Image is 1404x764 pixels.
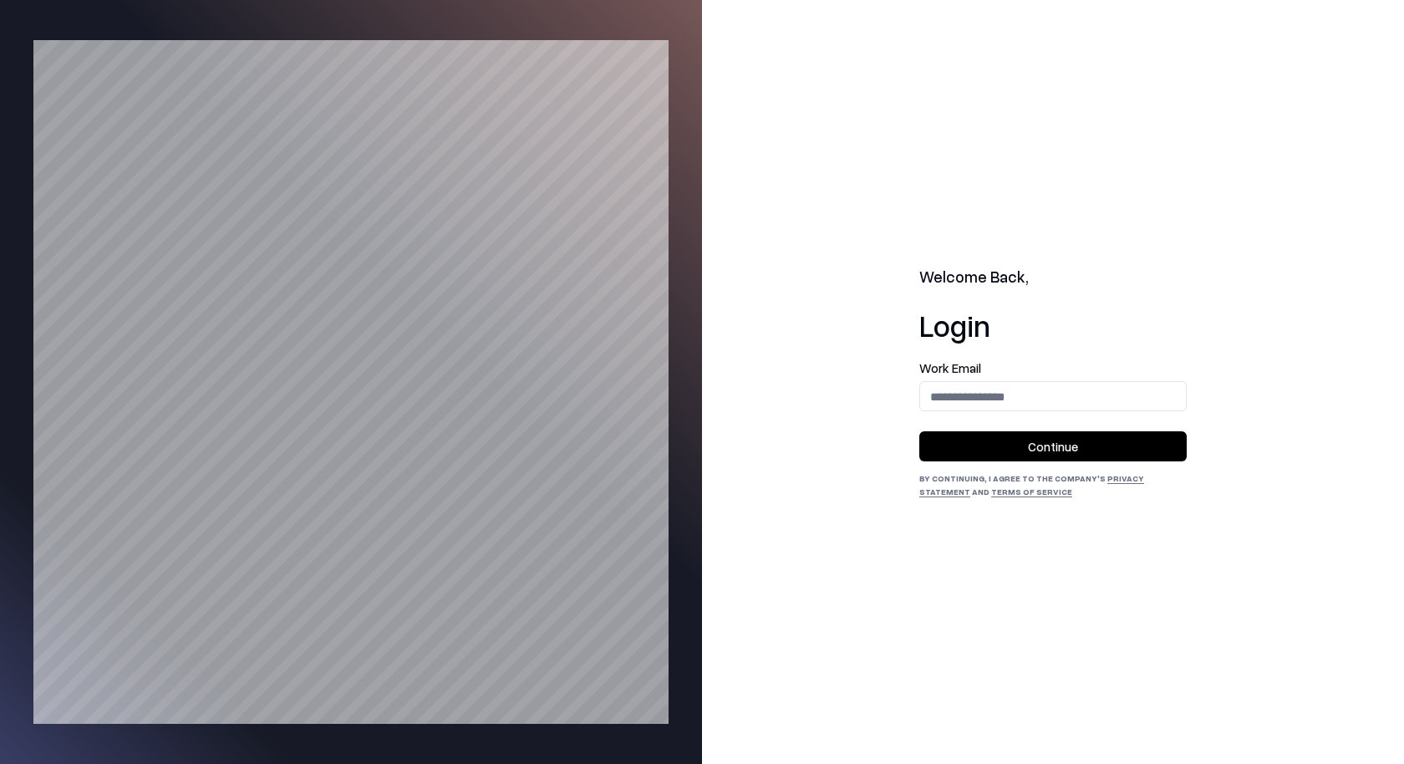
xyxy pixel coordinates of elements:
[919,362,1187,374] label: Work Email
[919,471,1187,498] div: By continuing, I agree to the Company's and
[919,308,1187,342] h1: Login
[919,266,1187,289] h2: Welcome Back,
[919,431,1187,461] button: Continue
[991,486,1072,497] a: Terms of Service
